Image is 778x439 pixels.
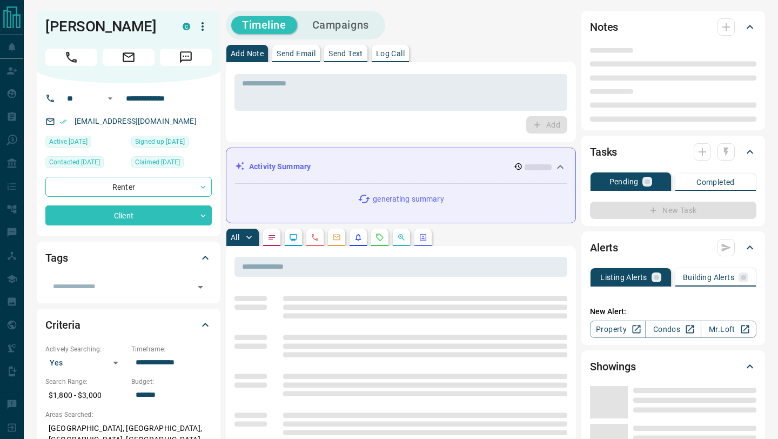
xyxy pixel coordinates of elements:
p: Actively Searching: [45,344,126,354]
svg: Listing Alerts [354,233,363,242]
h2: Notes [590,18,618,36]
svg: Agent Actions [419,233,427,242]
p: Areas Searched: [45,410,212,420]
svg: Lead Browsing Activity [289,233,298,242]
div: Fri Jul 04 2025 [45,156,126,171]
p: $1,800 - $3,000 [45,387,126,404]
p: Completed [696,178,735,186]
div: Fri Jul 04 2025 [131,136,212,151]
span: Active [DATE] [49,136,88,147]
div: Fri Jul 04 2025 [131,156,212,171]
h1: [PERSON_NAME] [45,18,166,35]
span: Email [103,49,155,66]
div: Renter [45,177,212,197]
svg: Calls [311,233,319,242]
span: Call [45,49,97,66]
span: Message [160,49,212,66]
div: Criteria [45,312,212,338]
span: Signed up [DATE] [135,136,185,147]
p: Building Alerts [683,274,734,281]
p: New Alert: [590,306,756,317]
span: Claimed [DATE] [135,157,180,168]
div: Alerts [590,235,756,261]
svg: Requests [375,233,384,242]
h2: Criteria [45,316,81,334]
div: Client [45,205,212,225]
p: Timeframe: [131,344,212,354]
p: Pending [609,178,639,185]
h2: Tags [45,249,68,267]
h2: Tasks [590,143,617,161]
div: Tue Sep 09 2025 [45,136,126,151]
div: Notes [590,14,756,40]
p: Listing Alerts [600,274,647,281]
button: Open [193,280,208,295]
a: Condos [645,321,701,338]
h2: Alerts [590,239,618,256]
button: Open [104,92,117,105]
svg: Email Verified [59,118,67,125]
a: Mr.Loft [701,321,756,338]
svg: Notes [267,233,276,242]
a: [EMAIL_ADDRESS][DOMAIN_NAME] [75,117,197,125]
p: Log Call [376,50,405,57]
div: Tags [45,245,212,271]
p: Add Note [231,50,264,57]
button: Timeline [231,16,297,34]
svg: Opportunities [397,233,406,242]
span: Contacted [DATE] [49,157,100,168]
p: Budget: [131,377,212,387]
div: Showings [590,354,756,380]
div: Yes [45,354,126,371]
p: Send Email [277,50,316,57]
button: Campaigns [301,16,380,34]
p: Send Text [328,50,363,57]
svg: Emails [332,233,341,242]
p: All [231,234,239,241]
h2: Showings [590,358,636,375]
p: generating summary [373,194,444,205]
p: Search Range: [45,377,126,387]
p: Activity Summary [249,161,311,172]
a: Property [590,321,646,338]
div: Activity Summary [235,157,567,177]
div: condos.ca [183,23,190,30]
div: Tasks [590,139,756,165]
